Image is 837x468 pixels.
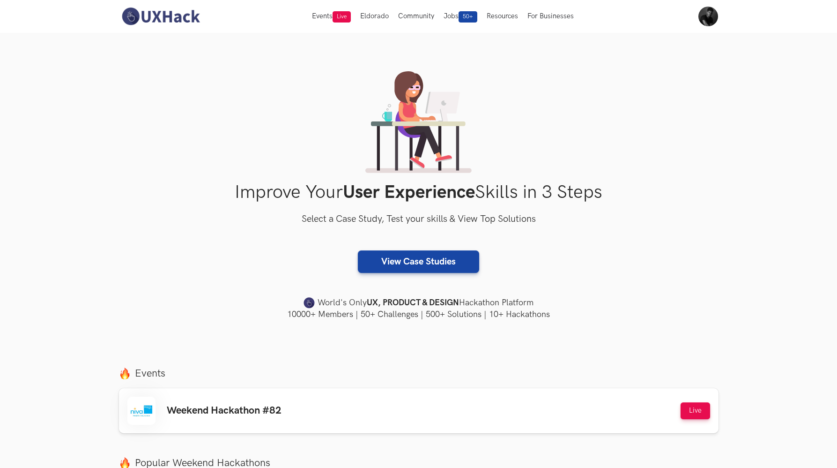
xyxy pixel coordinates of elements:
img: UXHack-logo.png [119,7,202,26]
h1: Improve Your Skills in 3 Steps [119,181,718,204]
label: Events [119,367,718,380]
span: Live [333,11,351,23]
h4: 10000+ Members | 50+ Challenges | 500+ Solutions | 10+ Hackathons [119,309,718,320]
h4: World's Only Hackathon Platform [119,296,718,309]
h3: Weekend Hackathon #82 [167,405,281,417]
strong: UX, PRODUCT & DESIGN [367,296,459,309]
button: Live [681,402,710,419]
a: Weekend Hackathon #82 Live [119,388,718,433]
span: 50+ [459,11,477,23]
img: lady working on laptop [365,71,472,173]
img: Your profile pic [698,7,718,26]
img: fire.png [119,368,131,379]
a: View Case Studies [358,250,479,273]
img: uxhack-favicon-image.png [304,297,315,309]
h3: Select a Case Study, Test your skills & View Top Solutions [119,212,718,227]
strong: User Experience [343,181,475,204]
